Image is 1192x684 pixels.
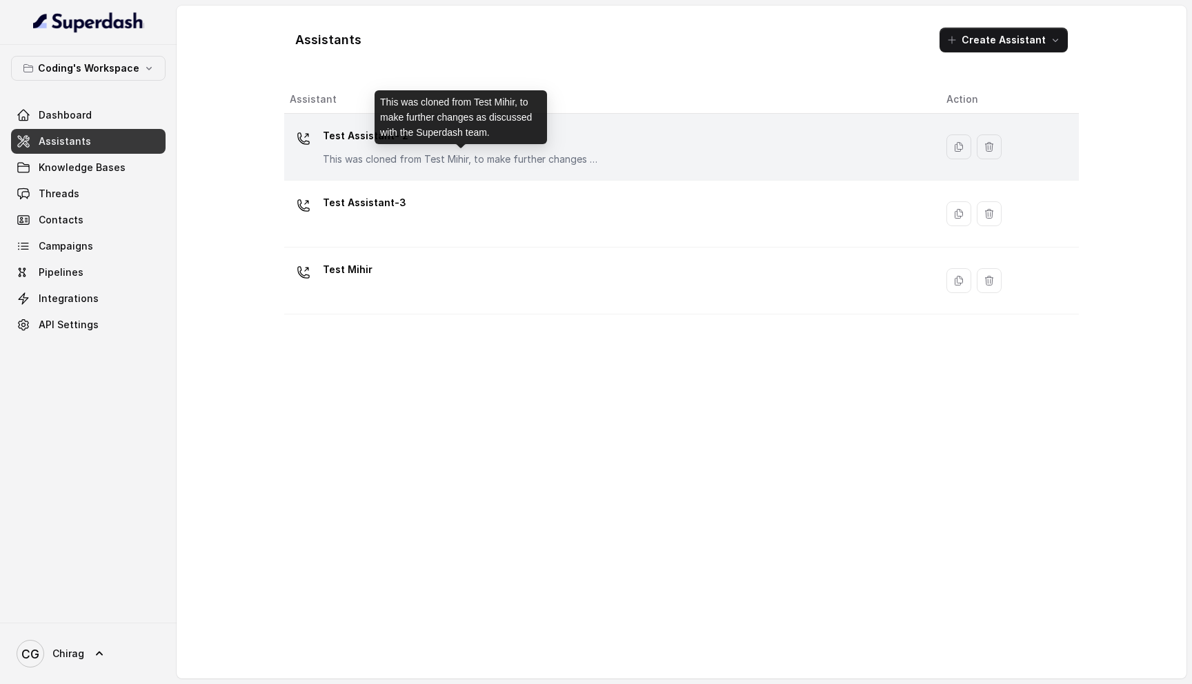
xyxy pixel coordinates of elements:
[11,208,166,232] a: Contacts
[39,213,83,227] span: Contacts
[935,85,1079,114] th: Action
[39,161,126,174] span: Knowledge Bases
[39,318,99,332] span: API Settings
[11,286,166,311] a: Integrations
[39,108,92,122] span: Dashboard
[39,265,83,279] span: Pipelines
[323,259,372,281] p: Test Mihir
[323,152,599,166] p: This was cloned from Test Mihir, to make further changes as discussed with the Superdash team.
[11,129,166,154] a: Assistants
[21,647,39,661] text: CG
[39,134,91,148] span: Assistants
[11,56,166,81] button: Coding's Workspace
[39,292,99,305] span: Integrations
[39,187,79,201] span: Threads
[284,85,935,114] th: Assistant
[11,155,166,180] a: Knowledge Bases
[38,60,139,77] p: Coding's Workspace
[33,11,144,33] img: light.svg
[11,181,166,206] a: Threads
[11,312,166,337] a: API Settings
[375,90,547,144] div: This was cloned from Test Mihir, to make further changes as discussed with the Superdash team.
[295,29,361,51] h1: Assistants
[11,234,166,259] a: Campaigns
[11,634,166,673] a: Chirag
[52,647,84,661] span: Chirag
[940,28,1068,52] button: Create Assistant
[39,239,93,253] span: Campaigns
[11,103,166,128] a: Dashboard
[323,192,406,214] p: Test Assistant-3
[11,260,166,285] a: Pipelines
[323,125,599,147] p: Test Assistant- 2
